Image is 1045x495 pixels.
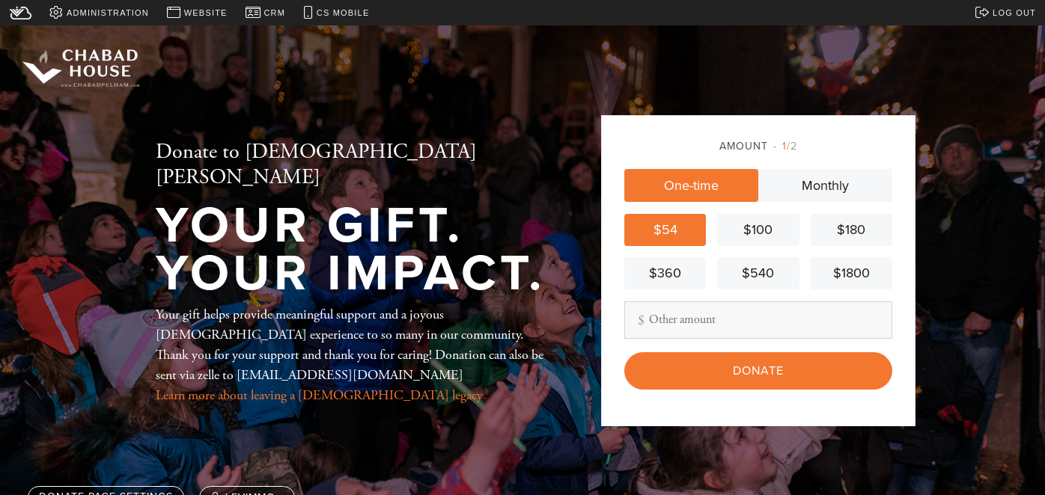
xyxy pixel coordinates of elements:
span: CRM [263,7,285,19]
div: $360 [630,263,700,283]
h2: Donate to [DEMOGRAPHIC_DATA][PERSON_NAME] [156,140,552,190]
a: $54 [624,214,706,246]
div: $540 [723,263,793,283]
span: Log out [993,7,1036,19]
div: $100 [723,220,793,240]
a: Learn more about leaving a [DEMOGRAPHIC_DATA] legacy [156,387,483,404]
span: Administration [67,7,149,19]
a: $100 [717,214,799,246]
span: CS Mobile [317,7,370,19]
a: $1800 [811,257,892,289]
a: Monthly [758,169,892,202]
span: Website [184,7,228,19]
div: Your gift helps provide meaningful support and a joyous [DEMOGRAPHIC_DATA] experience to so many ... [156,304,552,405]
div: Amount [624,138,892,154]
input: Donate [624,352,892,390]
a: $180 [811,214,892,246]
h1: Your Gift. Your Impact. [156,202,552,298]
input: Other amount [624,301,892,339]
a: One-time [624,169,758,202]
span: 1 [782,140,787,153]
span: /2 [773,140,797,153]
div: $180 [817,220,886,240]
a: $360 [624,257,706,289]
a: $540 [717,257,799,289]
img: chabad%20house%20logo%20white%202_1.png [22,33,139,87]
div: $1800 [817,263,886,283]
div: $54 [630,220,700,240]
